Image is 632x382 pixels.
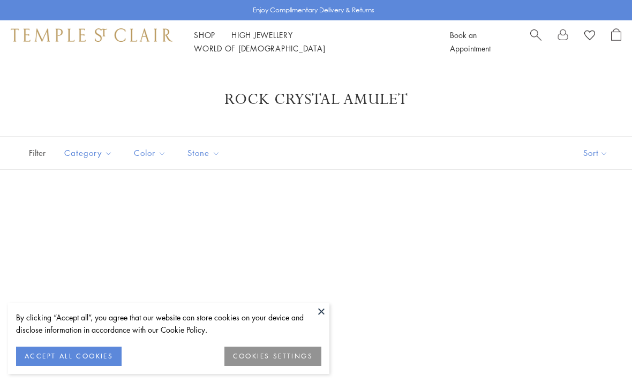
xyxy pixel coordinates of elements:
a: Open Shopping Bag [611,28,621,55]
a: View Wishlist [584,28,595,44]
nav: Main navigation [194,28,426,55]
span: Stone [182,146,228,160]
iframe: Gorgias live chat messenger [578,332,621,371]
button: ACCEPT ALL COOKIES [16,347,122,366]
a: P54801-E18BM [427,197,605,375]
p: Enjoy Complimentary Delivery & Returns [253,5,374,16]
button: Category [56,141,121,165]
span: Category [59,146,121,160]
a: ShopShop [194,29,215,40]
button: COOKIES SETTINGS [224,347,321,366]
button: Color [126,141,174,165]
a: P54801-E18BM [227,197,405,375]
img: Temple St. Clair [11,28,172,41]
div: By clicking “Accept all”, you agree that our website can store cookies on your device and disclos... [16,311,321,336]
a: Search [530,28,541,55]
a: Book an Appointment [450,29,491,54]
a: High JewelleryHigh Jewellery [231,29,293,40]
button: Stone [179,141,228,165]
a: 18K Archival Amulet [27,197,205,375]
span: Color [129,146,174,160]
button: Show sort by [559,137,632,169]
h1: Rock Crystal Amulet [43,90,589,109]
a: World of [DEMOGRAPHIC_DATA]World of [DEMOGRAPHIC_DATA] [194,43,325,54]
